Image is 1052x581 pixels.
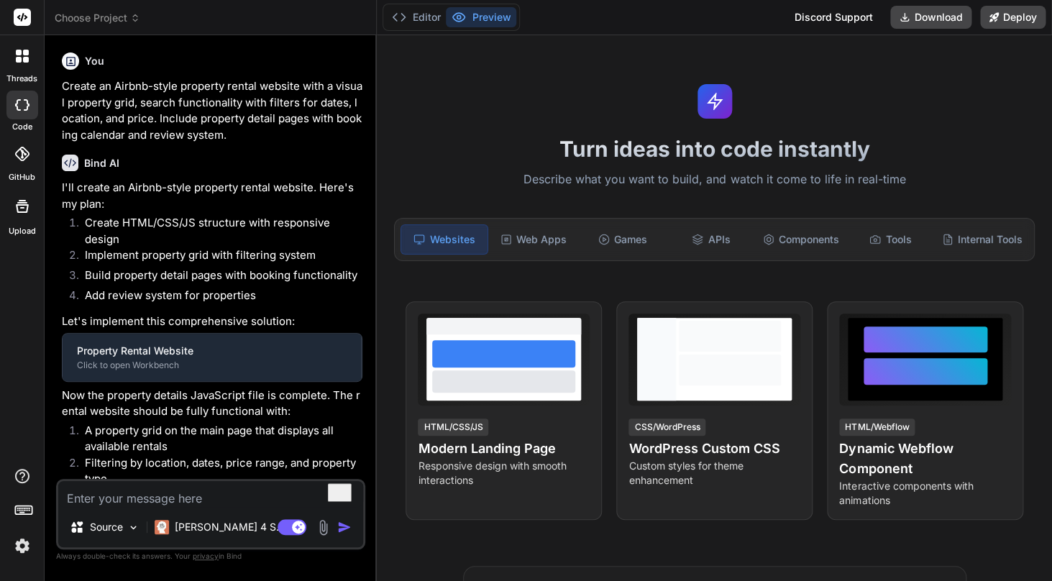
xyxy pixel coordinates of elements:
[628,439,800,459] h4: WordPress Custom CSS
[337,520,352,534] img: icon
[12,121,32,133] label: code
[73,423,362,455] li: A property grid on the main page that displays all available rentals
[848,224,933,255] div: Tools
[401,224,488,255] div: Websites
[62,78,362,143] p: Create an Airbnb-style property rental website with a visual property grid, search functionality ...
[73,267,362,288] li: Build property detail pages with booking functionality
[90,520,123,534] p: Source
[668,224,754,255] div: APIs
[56,549,365,563] p: Always double-check its answers. Your in Bind
[73,247,362,267] li: Implement property grid with filtering system
[9,171,35,183] label: GitHub
[73,288,362,308] li: Add review system for properties
[58,481,363,507] textarea: To enrich screen reader interactions, please activate Accessibility in Grammarly extension settings
[491,224,577,255] div: Web Apps
[6,73,37,85] label: threads
[628,418,705,436] div: CSS/WordPress
[127,521,139,534] img: Pick Models
[385,170,1043,189] p: Describe what you want to build, and watch it come to life in real-time
[85,54,104,68] h6: You
[580,224,665,255] div: Games
[446,7,516,27] button: Preview
[980,6,1046,29] button: Deploy
[62,180,362,212] p: I'll create an Airbnb-style property rental website. Here's my plan:
[84,156,119,170] h6: Bind AI
[62,388,362,420] p: Now the property details JavaScript file is complete. The rental website should be fully function...
[386,7,446,27] button: Editor
[62,314,362,330] p: Let's implement this comprehensive solution:
[418,418,488,436] div: HTML/CSS/JS
[77,360,347,371] div: Click to open Workbench
[786,6,882,29] div: Discord Support
[55,11,140,25] span: Choose Project
[77,344,347,358] div: Property Rental Website
[73,215,362,247] li: Create HTML/CSS/JS structure with responsive design
[9,225,36,237] label: Upload
[155,520,169,534] img: Claude 4 Sonnet
[839,418,915,436] div: HTML/Webflow
[193,552,219,560] span: privacy
[757,224,845,255] div: Components
[73,455,362,488] li: Filtering by location, dates, price range, and property type
[418,439,590,459] h4: Modern Landing Page
[628,459,800,488] p: Custom styles for theme enhancement
[839,479,1011,508] p: Interactive components with animations
[10,534,35,558] img: settings
[839,439,1011,479] h4: Dynamic Webflow Component
[63,334,361,381] button: Property Rental WebsiteClick to open Workbench
[936,224,1028,255] div: Internal Tools
[175,520,282,534] p: [PERSON_NAME] 4 S..
[418,459,590,488] p: Responsive design with smooth interactions
[890,6,971,29] button: Download
[315,519,331,536] img: attachment
[385,136,1043,162] h1: Turn ideas into code instantly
